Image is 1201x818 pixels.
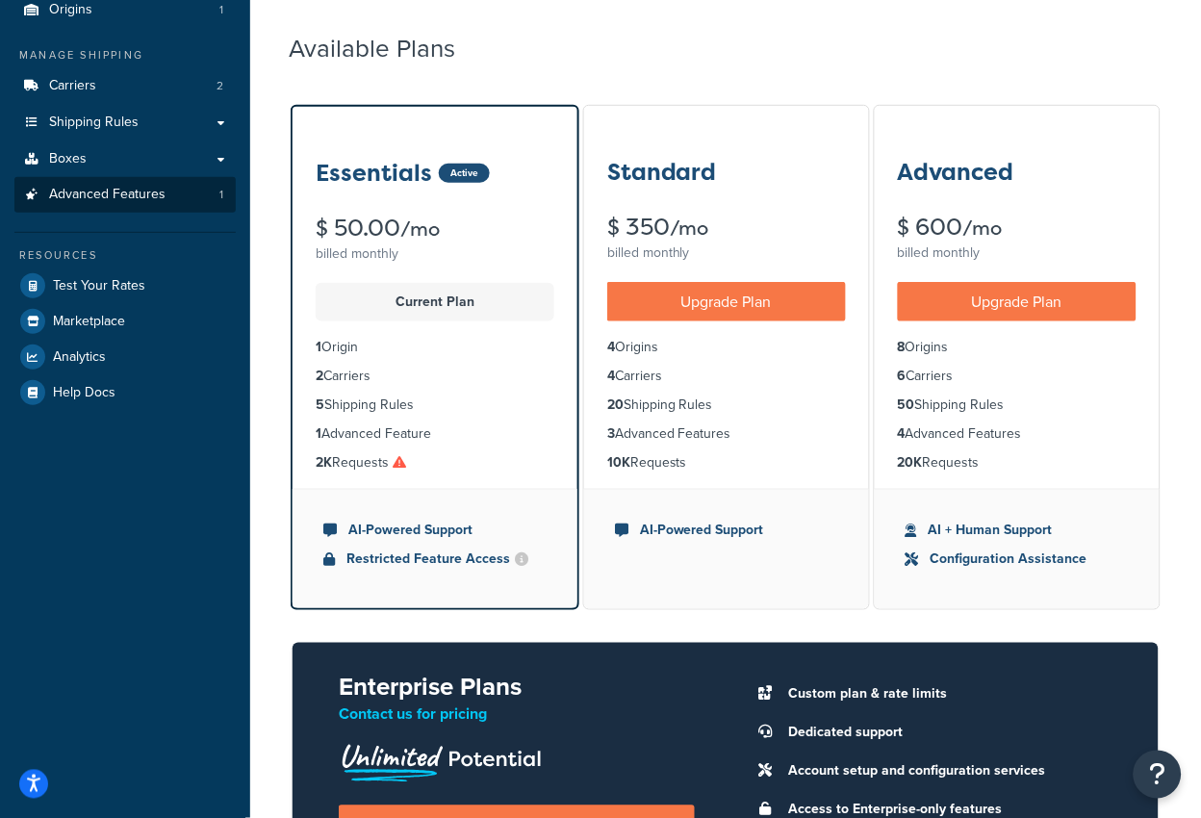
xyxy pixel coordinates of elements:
[607,423,615,444] strong: 3
[14,105,236,141] a: Shipping Rules
[607,337,615,357] strong: 4
[316,161,432,186] h3: Essentials
[898,452,923,473] strong: 20K
[14,268,236,303] a: Test Your Rates
[607,216,846,240] div: $ 350
[607,395,624,415] strong: 20
[217,78,223,94] span: 2
[339,674,695,702] h2: Enterprise Plans
[14,247,236,264] div: Resources
[607,240,846,267] div: billed monthly
[615,521,838,542] li: AI-Powered Support
[339,738,543,782] img: Unlimited Potential
[316,452,554,473] li: Requests
[607,452,846,473] li: Requests
[607,337,846,358] li: Origins
[316,395,554,416] li: Shipping Rules
[49,2,92,18] span: Origins
[607,395,846,416] li: Shipping Rules
[963,215,1003,242] small: /mo
[49,187,166,203] span: Advanced Features
[14,304,236,339] a: Marketplace
[49,115,139,131] span: Shipping Rules
[898,240,1137,267] div: billed monthly
[53,314,125,330] span: Marketplace
[316,241,554,268] div: billed monthly
[53,385,115,401] span: Help Docs
[339,702,695,729] p: Contact us for pricing
[14,340,236,374] a: Analytics
[607,452,630,473] strong: 10K
[439,164,490,183] div: Active
[316,452,332,473] strong: 2K
[607,282,846,321] a: Upgrade Plan
[327,289,543,316] p: Current Plan
[898,160,1014,185] h3: Advanced
[898,337,1137,358] li: Origins
[316,366,323,386] strong: 2
[898,395,1137,416] li: Shipping Rules
[14,177,236,213] a: Advanced Features 1
[289,35,484,63] h2: Available Plans
[316,366,554,387] li: Carriers
[14,68,236,104] a: Carriers 2
[898,366,907,386] strong: 6
[400,216,440,243] small: /mo
[906,550,1129,571] li: Configuration Assistance
[316,395,324,415] strong: 5
[898,423,1137,445] li: Advanced Features
[670,215,709,242] small: /mo
[898,452,1137,473] li: Requests
[779,720,1112,747] li: Dedicated support
[219,2,223,18] span: 1
[316,337,321,357] strong: 1
[779,758,1112,785] li: Account setup and configuration services
[323,550,547,571] li: Restricted Feature Access
[906,521,1129,542] li: AI + Human Support
[898,423,906,444] strong: 4
[14,141,236,177] a: Boxes
[14,68,236,104] li: Carriers
[607,366,615,386] strong: 4
[898,337,906,357] strong: 8
[898,216,1137,240] div: $ 600
[607,366,846,387] li: Carriers
[53,278,145,294] span: Test Your Rates
[898,395,915,415] strong: 50
[53,349,106,366] span: Analytics
[14,177,236,213] li: Advanced Features
[323,521,547,542] li: AI-Powered Support
[607,160,717,185] h3: Standard
[49,78,96,94] span: Carriers
[779,681,1112,708] li: Custom plan & rate limits
[14,47,236,64] div: Manage Shipping
[14,375,236,410] a: Help Docs
[898,282,1137,321] a: Upgrade Plan
[316,337,554,358] li: Origin
[49,151,87,167] span: Boxes
[607,423,846,445] li: Advanced Features
[1134,751,1182,799] button: Open Resource Center
[316,423,554,445] li: Advanced Feature
[219,187,223,203] span: 1
[898,366,1137,387] li: Carriers
[316,423,321,444] strong: 1
[316,217,554,241] div: $ 50.00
